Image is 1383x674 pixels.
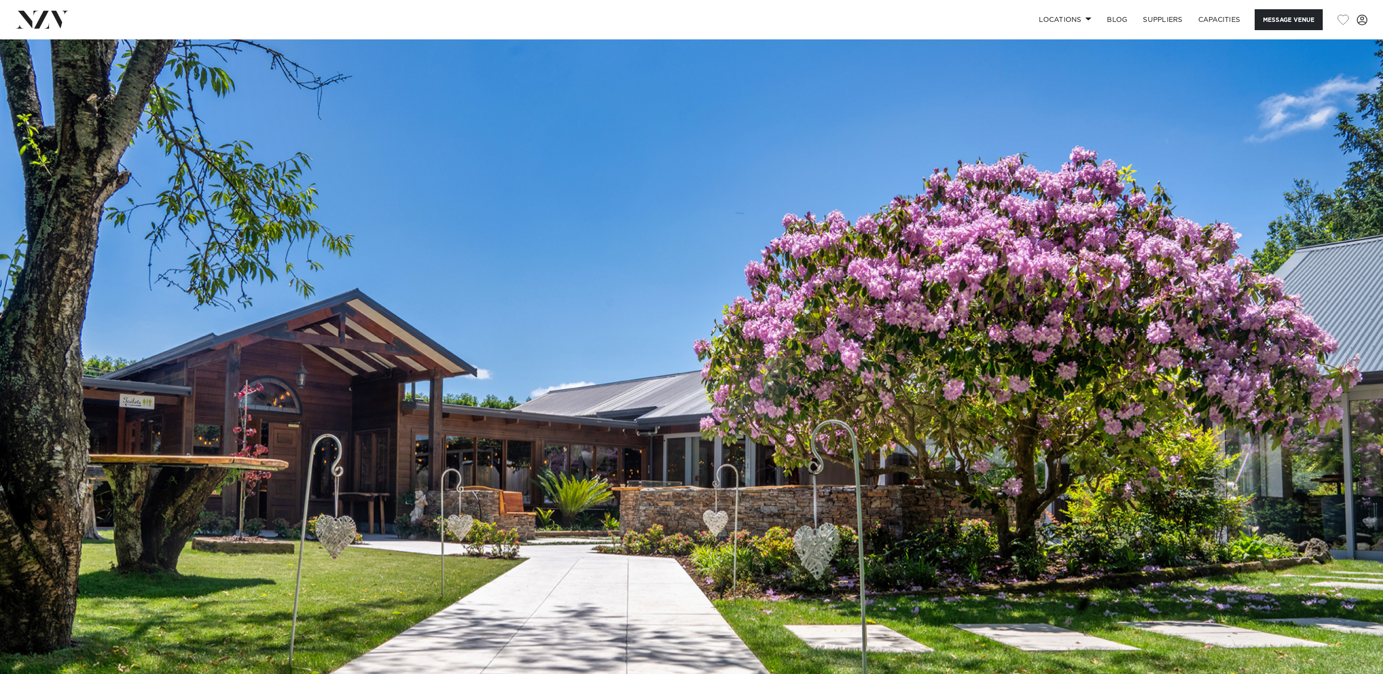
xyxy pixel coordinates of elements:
a: Capacities [1190,9,1248,30]
img: nzv-logo.png [16,11,69,28]
a: Locations [1031,9,1099,30]
button: Message Venue [1255,9,1323,30]
a: BLOG [1099,9,1135,30]
a: SUPPLIERS [1135,9,1190,30]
